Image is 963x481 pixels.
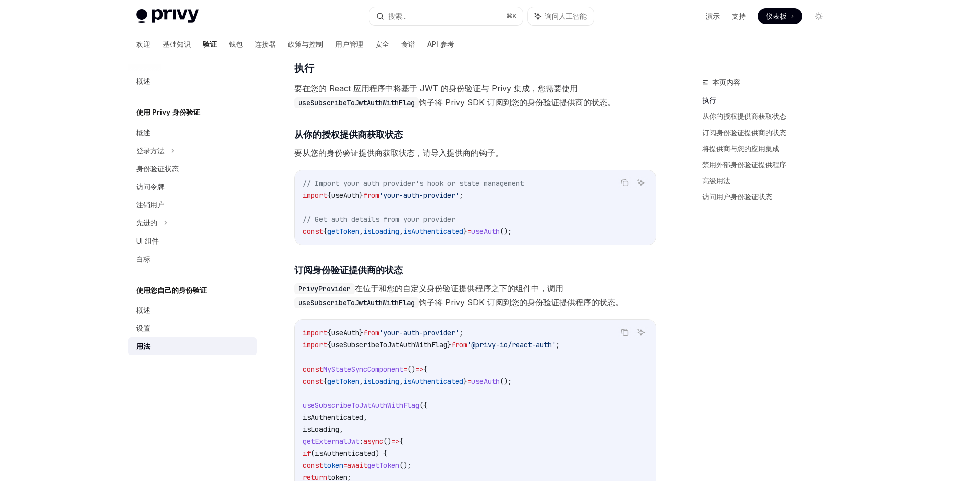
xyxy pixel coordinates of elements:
[363,413,367,422] span: ,
[401,40,415,48] font: 食谱
[766,12,787,20] font: 仪表板
[506,12,512,20] font: ⌘
[467,377,471,386] span: =
[303,449,311,458] span: if
[303,461,323,470] span: const
[702,173,835,189] a: 高级用法
[294,62,314,74] font: 执行
[359,437,363,446] span: :
[702,141,835,157] a: 将提供商与您的应用集成
[702,108,835,125] a: 从你的授权提供商获取状态
[634,326,648,339] button: 询问人工智能
[136,218,157,227] font: 先进的
[634,176,648,189] button: 询问人工智能
[294,97,419,108] code: useSubscribeToJwtAuthWithFlag
[303,401,419,410] span: useSubscribeToJwtAuthWithFlag
[347,461,367,470] span: await
[459,191,463,200] span: ;
[618,326,631,339] button: 复制代码块中的内容
[702,125,835,141] a: 订阅身份验证提供商的状态
[294,129,403,140] font: 从你的授权提供商获取状态
[419,297,623,307] font: 钩子将 Privy SDK 订阅到您的身份验证提供程序的状态。
[702,176,730,185] font: 高级用法
[294,283,355,294] code: PrivyProvider
[136,128,150,137] font: 概述
[343,461,347,470] span: =
[136,40,150,48] font: 欢迎
[303,227,323,236] span: const
[128,160,257,178] a: 身份验证状态
[459,328,463,337] span: ;
[427,40,454,48] font: API 参考
[339,425,343,434] span: ,
[369,7,523,25] button: 搜索...⌘K
[303,425,339,434] span: isLoading
[702,157,835,173] a: 禁用外部身份验证提供程序
[327,191,331,200] span: {
[136,9,199,23] img: 灯光标志
[419,401,427,410] span: ({
[229,40,243,48] font: 钱包
[136,342,150,350] font: 用法
[399,377,403,386] span: ,
[163,40,191,48] font: 基础知识
[203,32,217,56] a: 验证
[288,32,323,56] a: 政策与控制
[355,283,491,293] font: 在位于和您的自定义身份验证提供程序
[359,191,363,200] span: }
[463,227,467,236] span: }
[303,365,323,374] span: const
[500,227,512,236] span: ();
[399,461,411,470] span: ();
[471,227,500,236] span: useAuth
[706,11,720,21] a: 演示
[427,32,454,56] a: API 参考
[399,227,403,236] span: ,
[388,12,407,20] font: 搜索...
[419,97,615,107] font: 钩子将 Privy SDK 订阅到您的身份验证提供商的状态。
[255,32,276,56] a: 连接器
[128,178,257,196] a: 访问令牌
[303,377,323,386] span: const
[375,40,389,48] font: 安全
[294,83,578,93] font: 要在您的 React 应用程序中将基于 JWT 的身份验证与 Privy 集成，您需要使用
[401,32,415,56] a: 食谱
[323,227,327,236] span: {
[702,112,786,121] font: 从你的授权提供商获取状态
[706,12,720,20] font: 演示
[163,32,191,56] a: 基础知识
[407,365,415,374] span: ()
[136,77,150,85] font: 概述
[128,124,257,142] a: 概述
[758,8,802,24] a: 仪表板
[471,377,500,386] span: useAuth
[491,283,563,293] font: 之下的组件中，调用
[303,328,327,337] span: import
[702,160,786,169] font: 禁用外部身份验证提供程序
[331,328,359,337] span: useAuth
[403,365,407,374] span: =
[203,40,217,48] font: 验证
[367,461,399,470] span: getToken
[359,227,363,236] span: ,
[323,365,403,374] span: MyStateSyncComponent
[331,340,447,349] span: useSubscribeToJwtAuthWithFlag
[702,96,716,104] font: 执行
[303,179,524,188] span: // Import your auth provider's hook or state management
[732,11,746,21] a: 支持
[128,250,257,268] a: 白标
[375,449,387,458] span: ) {
[327,227,359,236] span: getToken
[294,297,419,308] code: useSubscribeToJwtAuthWithFlag
[136,164,179,173] font: 身份验证状态
[136,108,200,116] font: 使用 Privy 身份验证
[294,148,503,158] font: 要从您的身份验证提供商获取状态，请导入提供商的钩子。
[403,377,463,386] span: isAuthenticated
[303,413,363,422] span: isAuthenticated
[391,437,399,446] span: =>
[323,461,343,470] span: token
[363,437,383,446] span: async
[331,191,359,200] span: useAuth
[335,40,363,48] font: 用户管理
[363,191,379,200] span: from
